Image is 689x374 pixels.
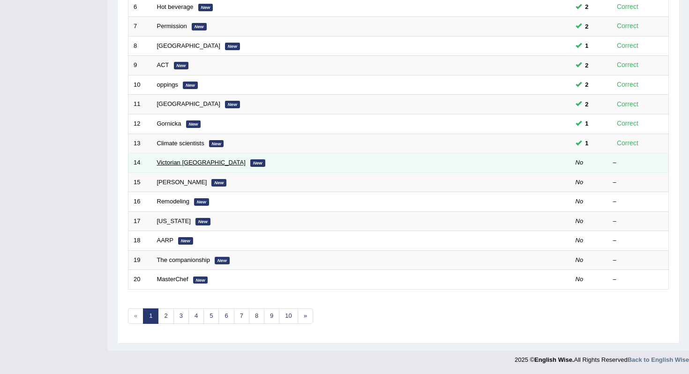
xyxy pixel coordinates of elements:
[576,237,584,244] em: No
[515,351,689,364] div: 2025 © All Rights Reserved
[613,40,643,51] div: Correct
[188,308,204,324] a: 4
[178,237,193,245] em: New
[613,275,664,284] div: –
[582,119,592,128] span: You can still take this question
[576,179,584,186] em: No
[195,218,210,225] em: New
[157,256,210,263] a: The companionship
[128,114,152,134] td: 12
[209,140,224,148] em: New
[576,159,584,166] em: No
[582,22,592,31] span: You can still take this question
[613,256,664,265] div: –
[128,270,152,290] td: 20
[157,120,181,127] a: Gornicka
[157,237,173,244] a: AARP
[157,198,189,205] a: Remodeling
[192,23,207,30] em: New
[157,140,204,147] a: Climate scientists
[582,138,592,148] span: You can still take this question
[613,178,664,187] div: –
[158,308,173,324] a: 2
[194,198,209,206] em: New
[613,138,643,149] div: Correct
[613,217,664,226] div: –
[613,158,664,167] div: –
[279,308,298,324] a: 10
[211,179,226,187] em: New
[193,277,208,284] em: New
[157,179,207,186] a: [PERSON_NAME]
[157,276,188,283] a: MasterChef
[186,120,201,128] em: New
[582,2,592,12] span: You can still take this question
[128,250,152,270] td: 19
[613,99,643,110] div: Correct
[249,308,264,324] a: 8
[613,60,643,70] div: Correct
[264,308,279,324] a: 9
[198,4,213,11] em: New
[174,62,189,69] em: New
[157,159,246,166] a: Victorian [GEOGRAPHIC_DATA]
[128,17,152,37] td: 7
[183,82,198,89] em: New
[628,356,689,363] a: Back to English Wise
[234,308,249,324] a: 7
[173,308,189,324] a: 3
[576,217,584,224] em: No
[576,198,584,205] em: No
[157,61,169,68] a: ACT
[613,236,664,245] div: –
[534,356,574,363] strong: English Wise.
[613,118,643,129] div: Correct
[225,43,240,50] em: New
[218,308,234,324] a: 6
[128,172,152,192] td: 15
[613,1,643,12] div: Correct
[613,79,643,90] div: Correct
[157,3,194,10] a: Hot beverage
[128,56,152,75] td: 9
[582,41,592,51] span: You can still take this question
[157,42,220,49] a: [GEOGRAPHIC_DATA]
[203,308,219,324] a: 5
[215,257,230,264] em: New
[157,22,187,30] a: Permission
[157,81,179,88] a: oppings
[225,101,240,108] em: New
[128,192,152,212] td: 16
[128,134,152,153] td: 13
[582,99,592,109] span: You can still take this question
[613,197,664,206] div: –
[613,21,643,31] div: Correct
[157,217,191,224] a: [US_STATE]
[128,153,152,173] td: 14
[128,231,152,251] td: 18
[128,211,152,231] td: 17
[128,36,152,56] td: 8
[582,60,592,70] span: You can still take this question
[576,276,584,283] em: No
[298,308,313,324] a: »
[143,308,158,324] a: 1
[582,80,592,90] span: You can still take this question
[128,75,152,95] td: 10
[128,95,152,114] td: 11
[128,308,143,324] span: «
[157,100,220,107] a: [GEOGRAPHIC_DATA]
[576,256,584,263] em: No
[250,159,265,167] em: New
